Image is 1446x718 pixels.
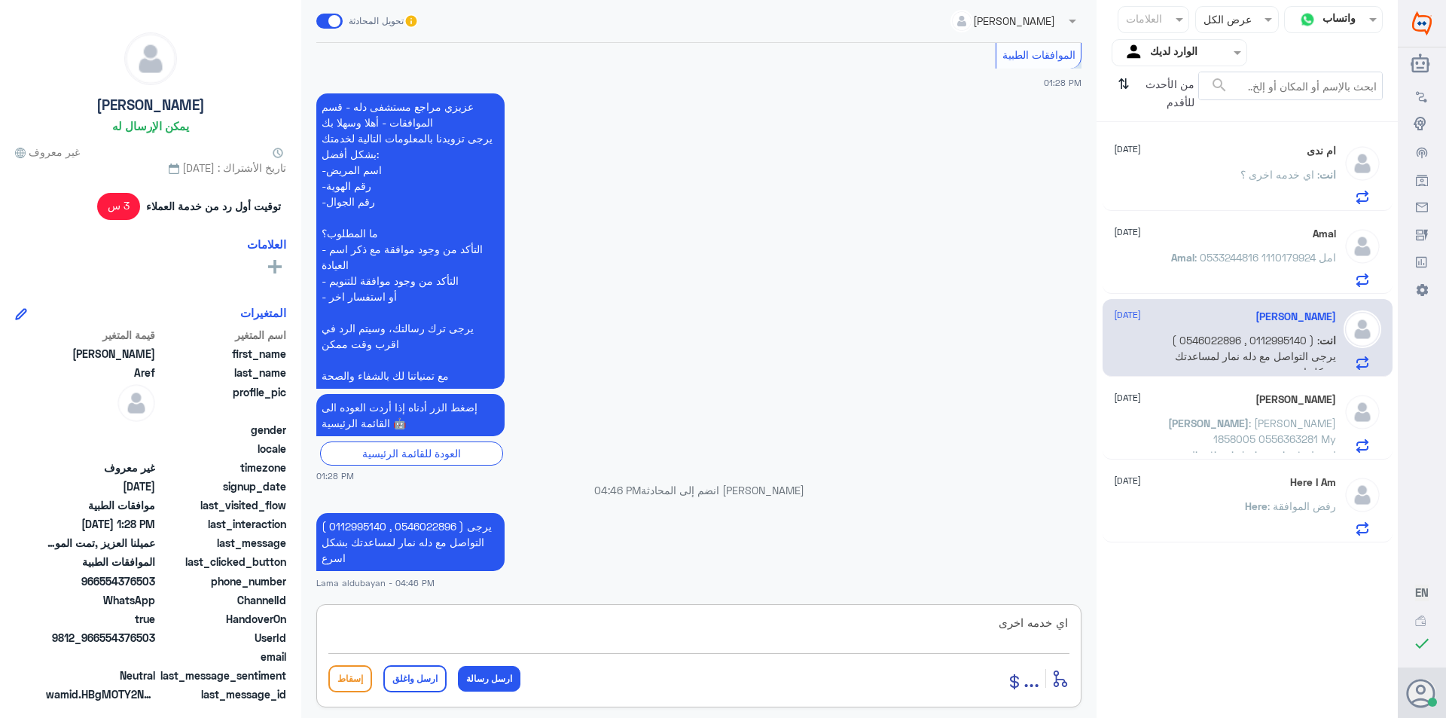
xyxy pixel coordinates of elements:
[158,422,286,438] span: gender
[112,119,189,133] h6: يمكن الإرسال له
[158,535,286,551] span: last_message
[1307,145,1336,157] h5: ام ندى
[158,441,286,457] span: locale
[1255,393,1336,406] h5: Douglas Neudeck
[1124,41,1146,64] img: yourInbox.svg
[328,665,372,692] button: إسقاط
[46,365,155,380] span: Aref
[1170,417,1336,556] span: : [PERSON_NAME] 1858005 0556363281 My medication is being rejected and my doctor doesn't know why...
[46,460,155,475] span: غير معروف
[15,144,80,160] span: غير معروف
[1319,334,1336,347] span: انت
[46,478,155,494] span: 2025-03-19T21:39:42.777Z
[158,686,286,702] span: last_message_id
[46,573,155,589] span: 966554376503
[158,497,286,513] span: last_visited_flow
[594,484,641,496] span: 04:46 PM
[158,554,286,570] span: last_clicked_button
[349,14,404,28] span: تحويل المحادثة
[158,630,286,646] span: UserId
[46,649,155,665] span: null
[316,469,354,482] span: 01:28 PM
[1002,48,1075,61] span: الموافقات الطبية
[46,422,155,438] span: null
[1114,474,1141,487] span: [DATE]
[1210,76,1228,94] span: search
[1290,476,1336,489] h5: Here I Am
[1268,500,1336,512] span: : رفض الموافقة
[247,237,286,251] h6: العلامات
[1114,225,1141,239] span: [DATE]
[125,33,176,84] img: defaultAdmin.png
[1313,228,1336,240] h5: Amal
[316,482,1081,498] p: [PERSON_NAME] انضم إلى المحادثة
[158,384,286,419] span: profile_pic
[158,649,286,665] span: email
[96,96,205,114] h5: [PERSON_NAME]
[158,516,286,532] span: last_interaction
[1044,78,1081,87] span: 01:28 PM
[158,573,286,589] span: phone_number
[1296,8,1319,31] img: whatsapp.png
[1344,393,1381,431] img: defaultAdmin.png
[46,327,155,343] span: قيمة المتغير
[1245,500,1268,512] span: Here
[1114,308,1141,322] span: [DATE]
[1344,228,1381,265] img: defaultAdmin.png
[46,516,155,532] span: 2025-09-16T10:28:12.345Z
[117,384,155,422] img: defaultAdmin.png
[1168,417,1249,429] span: [PERSON_NAME]
[46,630,155,646] span: 9812_966554376503
[1114,142,1141,156] span: [DATE]
[46,611,155,627] span: true
[1240,168,1319,181] span: : اي خدمه اخرى ؟
[1194,251,1336,264] span: : امل 1110179924 0533244816
[1415,585,1429,599] span: EN
[46,346,155,362] span: Ahmed
[46,535,155,551] span: عميلنا العزيز ,تمت الموافقة على طلب الموافقة الخاصة بــ EMAN MAHER ABDELKHALEK ( 84326998 ) من مس...
[1415,585,1429,600] button: EN
[158,478,286,494] span: signup_date
[46,497,155,513] span: موافقات الطبية
[158,668,286,683] span: last_message_sentiment
[1199,72,1382,99] input: ابحث بالإسم أو المكان أو إلخ..
[383,665,447,692] button: ارسل واغلق
[1413,634,1431,652] i: check
[46,592,155,608] span: 2
[1114,391,1141,405] span: [DATE]
[1344,476,1381,514] img: defaultAdmin.png
[316,394,505,436] p: 16/9/2025, 1:28 PM
[1171,251,1194,264] span: Amal
[1344,145,1381,182] img: defaultAdmin.png
[1172,334,1336,378] span: : ( 0112995140 , 0546022896 ) يرجى التواصل مع دله نمار لمساعدتك بشكل اسرع
[46,668,155,683] span: 0
[1135,72,1198,115] span: من الأحدث للأقدم
[458,666,520,692] button: ارسل رسالة
[15,160,286,176] span: تاريخ الأشتراك : [DATE]
[97,193,141,220] span: 3 س
[146,198,281,214] span: توقيت أول رد من خدمة العملاء
[46,686,155,702] span: wamid.HBgMOTY2NTU0Mzc2NTAzFQIAEhgUM0EwOUFDQTdFQ0NEQTdFNUVDNjcA
[158,460,286,475] span: timezone
[1412,11,1432,35] img: Widebot Logo
[46,441,155,457] span: null
[1118,72,1130,110] i: ⇅
[1023,665,1039,692] span: ...
[1023,661,1039,695] button: ...
[1210,73,1228,98] button: search
[1255,310,1336,323] h5: Ahmed Aref
[158,346,286,362] span: first_name
[1408,679,1436,707] button: الصورة الشخصية
[240,306,286,319] h6: المتغيرات
[1344,310,1381,348] img: defaultAdmin.png
[320,441,503,465] div: العودة للقائمة الرئيسية
[158,327,286,343] span: اسم المتغير
[158,611,286,627] span: HandoverOn
[316,93,505,389] p: 16/9/2025, 1:28 PM
[46,554,155,570] span: الموافقات الطبية
[158,592,286,608] span: ChannelId
[316,576,435,589] span: Lama aldubayan - 04:46 PM
[158,365,286,380] span: last_name
[1124,11,1162,30] div: العلامات
[1319,168,1336,181] span: انت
